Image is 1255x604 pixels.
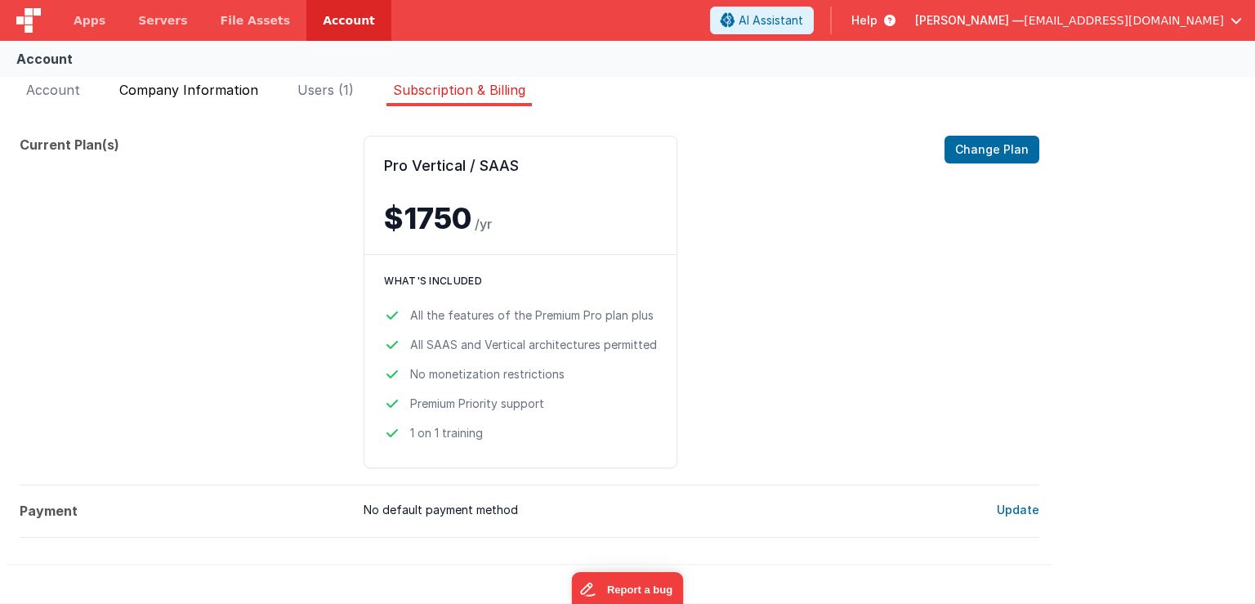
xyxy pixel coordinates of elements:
span: All SAAS and Vertical architectures permitted [410,337,657,353]
span: Subscription & Billing [393,82,525,98]
span: Servers [138,12,187,29]
span: Users (1) [297,82,354,98]
button: Update [997,502,1039,518]
span: No default payment method [364,502,984,521]
dt: Payment [20,502,351,521]
span: Premium Priority support [410,396,544,412]
h3: What's included [384,275,657,288]
span: All the features of the Premium Pro plan plus [410,307,654,324]
span: File Assets [221,12,291,29]
span: $1750 [384,200,471,236]
dt: Current Plan(s) [20,136,351,468]
span: Apps [74,12,105,29]
span: 1 on 1 training [410,425,483,441]
span: AI Assistant [739,12,803,29]
button: Change Plan [945,136,1039,163]
span: [EMAIL_ADDRESS][DOMAIN_NAME] [1024,12,1224,29]
span: Help [851,12,878,29]
div: Account [16,49,73,69]
button: [PERSON_NAME] — [EMAIL_ADDRESS][DOMAIN_NAME] [915,12,1242,29]
button: AI Assistant [710,7,814,34]
span: Company Information [119,82,258,98]
h2: Pro Vertical / SAAS [384,156,657,176]
span: [PERSON_NAME] — [915,12,1024,29]
span: No monetization restrictions [410,366,565,383]
span: Account [26,82,80,98]
span: /yr [475,216,492,232]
